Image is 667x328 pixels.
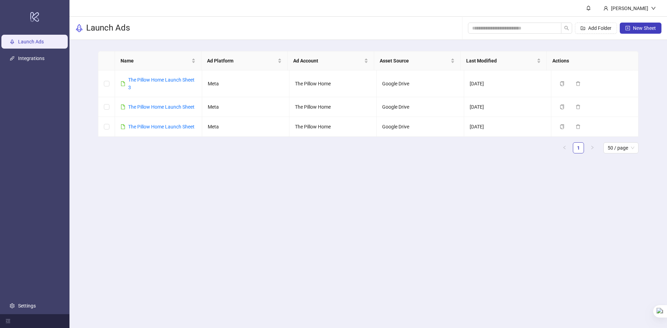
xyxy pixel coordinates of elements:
[461,51,547,70] th: Last Modified
[603,142,639,153] div: Page Size
[121,104,125,109] span: file
[18,39,44,44] a: Launch Ads
[587,142,598,153] button: right
[374,51,461,70] th: Asset Source
[603,6,608,11] span: user
[651,6,656,11] span: down
[576,81,580,86] span: delete
[620,23,661,34] button: New Sheet
[562,145,567,150] span: left
[289,97,377,117] td: The Pillow Home
[560,104,565,109] span: copy
[377,117,464,137] td: Google Drive
[115,51,201,70] th: Name
[128,104,195,110] a: The Pillow Home Launch Sheet
[466,57,536,65] span: Last Modified
[575,23,617,34] button: Add Folder
[289,70,377,97] td: The Pillow Home
[202,97,289,117] td: Meta
[18,56,44,61] a: Integrations
[18,303,36,309] a: Settings
[587,142,598,153] li: Next Page
[207,57,277,65] span: Ad Platform
[377,97,464,117] td: Google Drive
[559,142,570,153] li: Previous Page
[121,124,125,129] span: file
[464,70,551,97] td: [DATE]
[288,51,374,70] th: Ad Account
[75,24,83,32] span: rocket
[564,26,569,31] span: search
[464,117,551,137] td: [DATE]
[560,124,565,129] span: copy
[128,124,195,129] a: The Pillow Home Launch Sheet
[121,57,190,65] span: Name
[573,143,584,153] a: 1
[128,77,195,90] a: The Pillow Home Launch Sheet 3
[380,57,449,65] span: Asset Source
[586,6,591,10] span: bell
[588,25,611,31] span: Add Folder
[289,117,377,137] td: The Pillow Home
[580,26,585,31] span: folder-add
[547,51,633,70] th: Actions
[377,70,464,97] td: Google Drive
[121,81,125,86] span: file
[608,143,634,153] span: 50 / page
[293,57,363,65] span: Ad Account
[590,145,594,150] span: right
[86,23,130,34] h3: Launch Ads
[560,81,565,86] span: copy
[608,5,651,12] div: [PERSON_NAME]
[573,142,584,153] li: 1
[202,117,289,137] td: Meta
[464,97,551,117] td: [DATE]
[6,319,10,323] span: menu-fold
[559,142,570,153] button: left
[633,25,656,31] span: New Sheet
[202,70,289,97] td: Meta
[201,51,288,70] th: Ad Platform
[576,104,580,109] span: delete
[625,26,630,31] span: plus-square
[576,124,580,129] span: delete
